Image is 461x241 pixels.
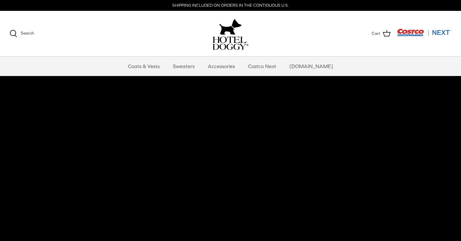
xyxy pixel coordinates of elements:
[219,17,242,36] img: hoteldoggy.com
[213,36,248,50] img: hoteldoggycom
[122,57,166,76] a: Coats & Vests
[284,57,339,76] a: [DOMAIN_NAME]
[397,28,451,36] img: Costco Next
[10,30,34,37] a: Search
[372,29,391,38] a: Cart
[372,30,380,37] span: Cart
[21,31,34,35] span: Search
[202,57,241,76] a: Accessories
[167,57,200,76] a: Sweaters
[242,57,282,76] a: Costco Next
[213,17,248,50] a: hoteldoggy.com hoteldoggycom
[397,33,451,37] a: Visit Costco Next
